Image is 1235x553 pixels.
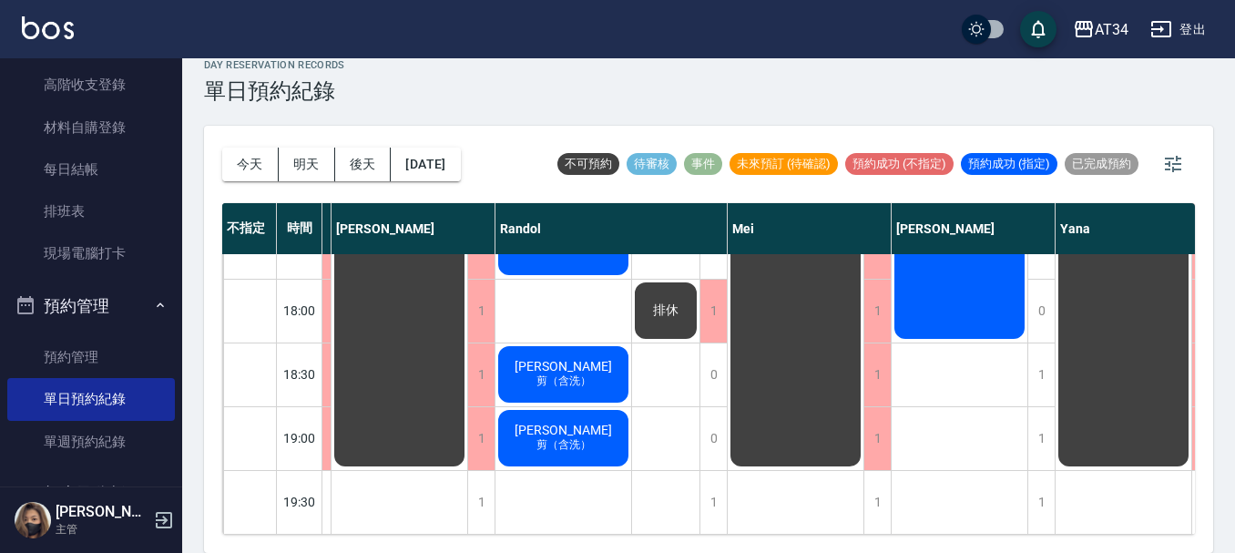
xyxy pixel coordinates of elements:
div: 1 [863,471,891,534]
a: 單日預約紀錄 [7,378,175,420]
div: Yana [1056,203,1220,254]
a: 排班表 [7,190,175,232]
button: 預約管理 [7,282,175,330]
div: 0 [699,343,727,406]
div: 1 [699,471,727,534]
div: 1 [467,343,495,406]
h3: 單日預約紀錄 [204,78,345,104]
img: Logo [22,16,74,39]
div: [PERSON_NAME] [332,203,495,254]
div: 1 [863,407,891,470]
a: 每日結帳 [7,148,175,190]
div: 1 [699,280,727,343]
div: 18:30 [277,343,322,406]
a: 現場電腦打卡 [7,232,175,274]
span: 已完成預約 [1065,156,1138,172]
button: 後天 [335,148,392,181]
div: 0 [1027,280,1055,343]
span: 不可預約 [557,156,619,172]
div: Mei [728,203,892,254]
div: 1 [1027,343,1055,406]
p: 主管 [56,521,148,538]
div: 0 [699,407,727,470]
button: save [1020,11,1056,47]
div: 1 [863,280,891,343]
span: [PERSON_NAME] [511,359,616,374]
button: AT34 [1066,11,1136,48]
h5: [PERSON_NAME] [56,503,148,521]
span: 事件 [684,156,722,172]
a: 高階收支登錄 [7,64,175,106]
div: 時間 [277,203,322,254]
div: 1 [467,471,495,534]
div: 18:00 [277,279,322,343]
span: 未來預訂 (待確認) [730,156,838,172]
a: 預約管理 [7,336,175,378]
span: 預約成功 (不指定) [845,156,954,172]
span: [PERSON_NAME] [511,423,616,437]
a: 材料自購登錄 [7,107,175,148]
h2: day Reservation records [204,59,345,71]
span: 剪（含洗） [533,437,595,453]
div: 19:30 [277,470,322,534]
button: 登出 [1143,13,1213,46]
div: [PERSON_NAME] [892,203,1056,254]
button: [DATE] [391,148,460,181]
div: Randol [495,203,728,254]
div: 1 [467,280,495,343]
a: 單週預約紀錄 [7,421,175,463]
button: 明天 [279,148,335,181]
span: 待審核 [627,156,677,172]
div: 1 [1027,471,1055,534]
div: 1 [1027,407,1055,470]
button: 今天 [222,148,279,181]
div: AT34 [1095,18,1128,41]
img: Person [15,502,51,538]
div: 1 [467,407,495,470]
span: 排休 [649,302,682,319]
button: 報表及分析 [7,470,175,517]
div: 不指定 [222,203,277,254]
span: 剪（含洗） [533,374,595,389]
div: 19:00 [277,406,322,470]
div: 1 [863,343,891,406]
span: 預約成功 (指定) [961,156,1057,172]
